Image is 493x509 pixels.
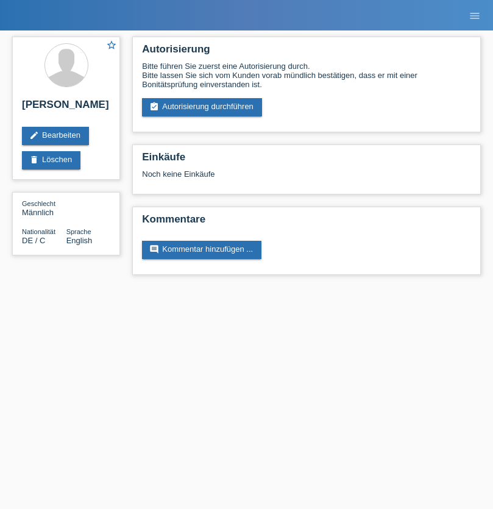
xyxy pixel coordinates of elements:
[142,169,471,188] div: Noch keine Einkäufe
[106,40,117,51] i: star_border
[22,199,66,217] div: Männlich
[29,155,39,165] i: delete
[22,151,80,169] a: deleteLöschen
[149,244,159,254] i: comment
[29,130,39,140] i: edit
[142,241,261,259] a: commentKommentar hinzufügen ...
[142,151,471,169] h2: Einkäufe
[142,213,471,232] h2: Kommentare
[66,228,91,235] span: Sprache
[469,10,481,22] i: menu
[22,236,45,245] span: Deutschland / C / 03.03.2019
[66,236,93,245] span: English
[142,43,471,62] h2: Autorisierung
[142,98,262,116] a: assignment_turned_inAutorisierung durchführen
[106,40,117,52] a: star_border
[463,12,487,19] a: menu
[22,127,89,145] a: editBearbeiten
[22,228,55,235] span: Nationalität
[149,102,159,112] i: assignment_turned_in
[142,62,471,89] div: Bitte führen Sie zuerst eine Autorisierung durch. Bitte lassen Sie sich vom Kunden vorab mündlich...
[22,200,55,207] span: Geschlecht
[22,99,110,117] h2: [PERSON_NAME]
